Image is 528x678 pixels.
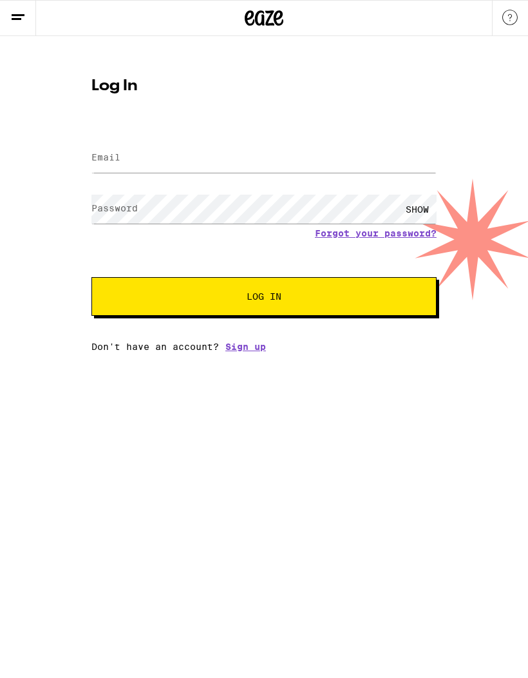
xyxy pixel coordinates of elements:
[91,203,138,213] label: Password
[91,277,437,316] button: Log In
[315,228,437,238] a: Forgot your password?
[398,195,437,224] div: SHOW
[91,79,437,94] h1: Log In
[91,144,437,173] input: Email
[91,152,120,162] label: Email
[91,342,437,352] div: Don't have an account?
[247,292,281,301] span: Log In
[225,342,266,352] a: Sign up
